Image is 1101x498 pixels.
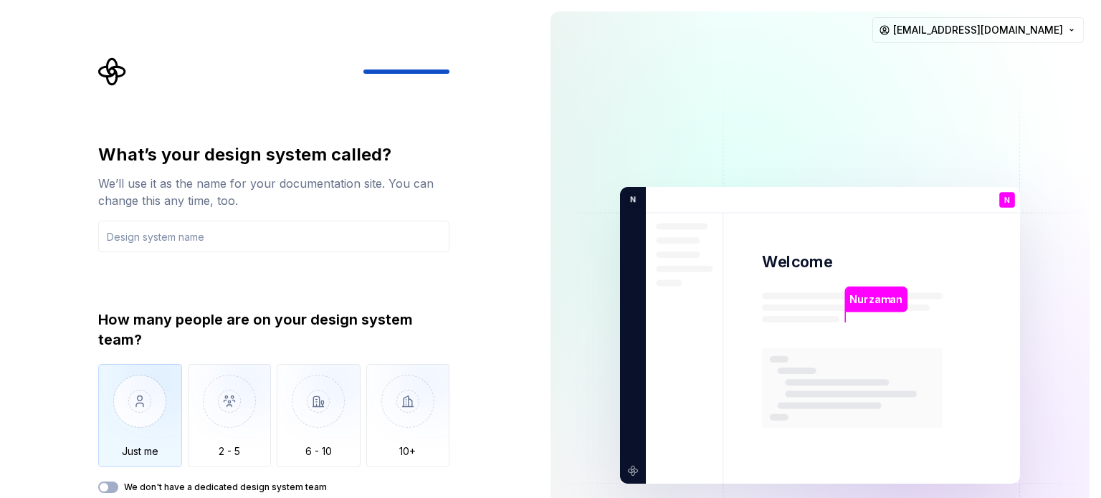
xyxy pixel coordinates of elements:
p: Welcome [762,252,832,272]
svg: Supernova Logo [98,57,127,86]
p: Nurzaman [849,292,902,307]
input: Design system name [98,221,449,252]
div: We’ll use it as the name for your documentation site. You can change this any time, too. [98,175,449,209]
label: We don't have a dedicated design system team [124,482,327,493]
p: N [1004,196,1010,204]
button: [EMAIL_ADDRESS][DOMAIN_NAME] [872,17,1084,43]
div: How many people are on your design system team? [98,310,449,350]
span: [EMAIL_ADDRESS][DOMAIN_NAME] [893,23,1063,37]
div: What’s your design system called? [98,143,449,166]
p: N [625,193,636,206]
